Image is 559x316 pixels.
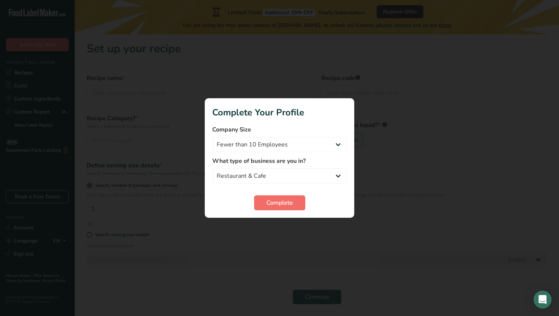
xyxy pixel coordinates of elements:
[212,157,347,165] label: What type of business are you in?
[266,198,293,207] span: Complete
[254,195,305,210] button: Complete
[212,125,347,134] label: Company Size
[212,106,347,119] h1: Complete Your Profile
[534,291,552,309] div: Open Intercom Messenger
